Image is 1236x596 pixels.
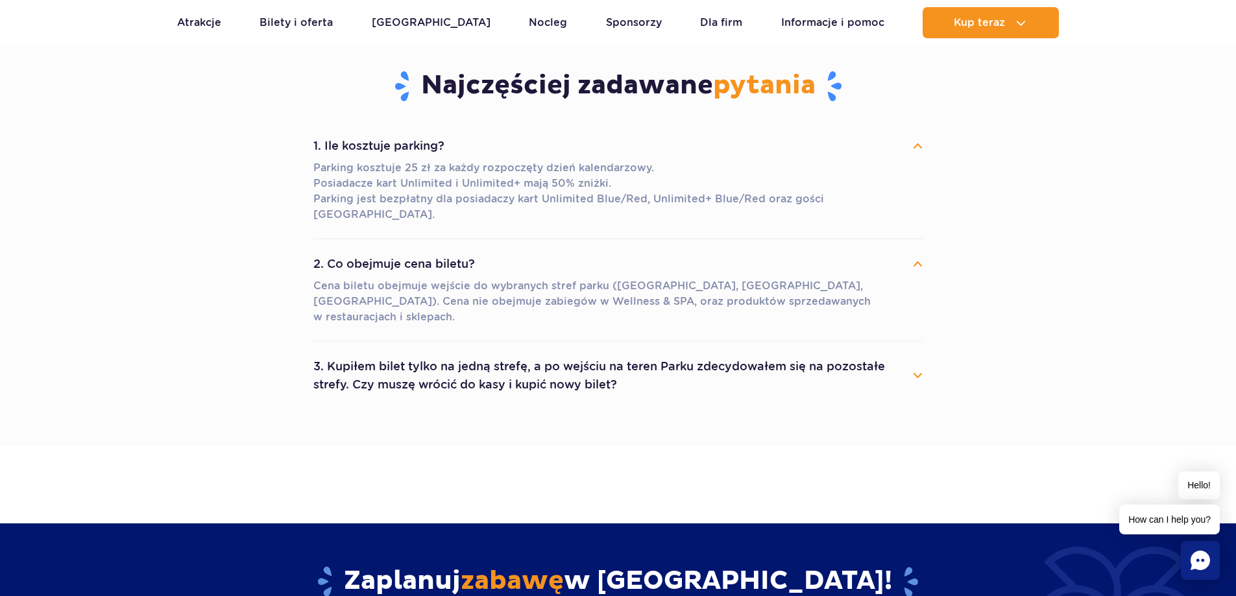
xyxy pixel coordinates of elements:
a: Bilety i oferta [260,7,333,38]
button: Kup teraz [923,7,1059,38]
a: Atrakcje [177,7,221,38]
button: 2. Co obejmuje cena biletu? [313,250,923,278]
span: Kup teraz [954,17,1005,29]
a: Dla firm [700,7,742,38]
a: Nocleg [529,7,567,38]
h3: Najczęściej zadawane [313,69,923,103]
p: Parking kosztuje 25 zł za każdy rozpoczęty dzień kalendarzowy. Posiadacze kart Unlimited i Unlimi... [313,160,923,222]
a: Informacje i pomoc [781,7,884,38]
button: 3. Kupiłem bilet tylko na jedną strefę, a po wejściu na teren Parku zdecydowałem się na pozostałe... [313,352,923,399]
div: Chat [1181,541,1220,580]
a: [GEOGRAPHIC_DATA] [372,7,491,38]
a: Sponsorzy [606,7,662,38]
span: pytania [713,69,816,102]
span: How can I help you? [1119,505,1220,534]
span: Hello! [1178,471,1220,499]
p: Cena biletu obejmuje wejście do wybranych stref parku ([GEOGRAPHIC_DATA], [GEOGRAPHIC_DATA], [GEO... [313,278,923,325]
button: 1. Ile kosztuje parking? [313,132,923,160]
